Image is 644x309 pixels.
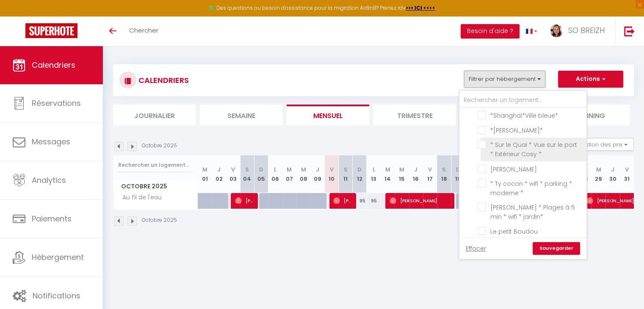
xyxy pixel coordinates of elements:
span: [PERSON_NAME] [235,193,254,209]
span: Analytics [32,175,66,185]
span: Hébergement [32,252,84,262]
button: Gestion des prix [571,138,634,151]
abbr: V [625,166,629,174]
abbr: S [245,166,249,174]
img: logout [624,26,635,36]
span: * Ty cocon * wifi * parking * moderne * [490,179,572,197]
th: 05 [254,155,268,193]
button: Actions [558,71,623,88]
abbr: V [329,166,333,174]
abbr: D [456,166,460,174]
abbr: S [344,166,348,174]
th: 09 [310,155,324,193]
th: 15 [395,155,409,193]
img: Super Booking [25,23,77,38]
th: 12 [353,155,367,193]
abbr: V [231,166,235,174]
span: [PERSON_NAME] [390,193,452,209]
abbr: S [442,166,446,174]
abbr: D [259,166,263,174]
li: Journalier [113,105,196,125]
th: 30 [605,155,619,193]
th: 17 [423,155,437,193]
li: Trimestre [373,105,456,125]
th: 18 [437,155,451,193]
li: Mensuel [287,105,369,125]
abbr: J [217,166,221,174]
span: Paiements [32,213,72,224]
th: 03 [226,155,240,193]
span: Messages [32,136,70,147]
abbr: L [274,166,276,174]
th: 02 [212,155,226,193]
th: 06 [268,155,282,193]
a: Sauvegarder [533,242,580,255]
a: Chercher [123,17,165,46]
abbr: M [202,166,207,174]
span: [PERSON_NAME] [333,193,352,209]
p: Octobre 2025 [142,216,177,224]
button: Filtrer par hébergement [464,71,545,88]
th: 29 [591,155,605,193]
span: SO BREIZH [568,25,605,36]
span: [PERSON_NAME] [490,165,537,174]
abbr: J [316,166,319,174]
button: Besoin d'aide ? [461,24,520,39]
th: 10 [324,155,338,193]
abbr: V [428,166,432,174]
abbr: J [414,166,417,174]
th: 13 [367,155,381,193]
span: Calendriers [32,60,75,70]
abbr: M [385,166,390,174]
input: Rechercher un logement... [459,93,586,108]
abbr: L [373,166,375,174]
span: Réservations [32,98,81,108]
th: 19 [451,155,465,193]
a: Effacer [466,244,486,253]
th: 11 [339,155,353,193]
span: Notifications [33,290,80,301]
abbr: M [301,166,306,174]
th: 04 [240,155,254,193]
div: 95 [367,193,381,209]
input: Rechercher un logement... [118,157,193,173]
abbr: M [287,166,292,174]
h3: CALENDRIERS [136,71,189,90]
th: 31 [620,155,634,193]
span: [PERSON_NAME] * Plages à 5 min * wifi * jardin* [490,203,575,221]
th: 16 [409,155,423,193]
abbr: M [596,166,601,174]
a: ... SO BREIZH [544,17,615,46]
span: Le petit Boudou [490,227,538,236]
th: 14 [381,155,395,193]
th: 07 [282,155,296,193]
span: * Sur le Quai * Vue sur le port * Extérieur Cosy * [490,141,577,158]
th: 08 [296,155,310,193]
span: Octobre 2025 [113,180,198,193]
p: Octobre 2025 [142,142,177,150]
span: Au fil de l'eau [115,193,164,202]
th: 01 [198,155,212,193]
div: 95 [353,193,367,209]
span: Chercher [129,26,158,35]
li: Semaine [200,105,282,125]
a: >>> ICI <<<< [406,4,435,11]
div: Filtrer par hébergement [459,90,587,260]
li: Planning [547,105,630,125]
abbr: D [357,166,362,174]
abbr: J [611,166,614,174]
img: ... [550,24,563,37]
abbr: M [399,166,404,174]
